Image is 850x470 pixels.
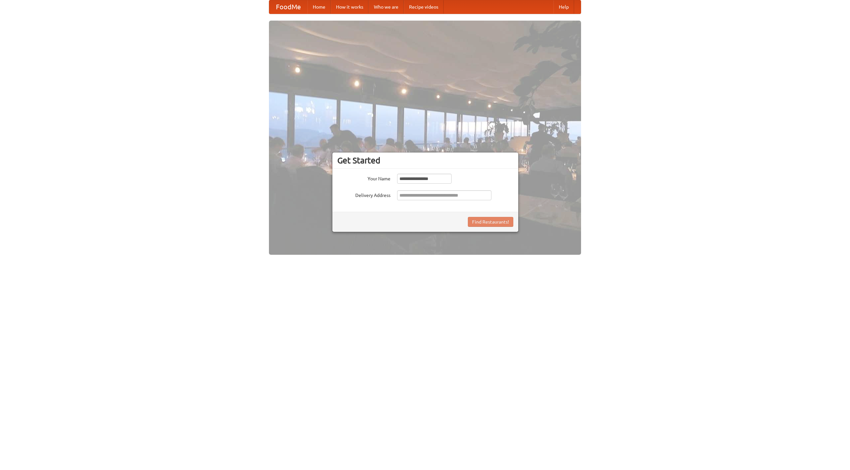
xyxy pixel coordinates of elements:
a: Who we are [369,0,404,14]
label: Delivery Address [337,190,390,199]
a: Help [553,0,574,14]
a: FoodMe [269,0,307,14]
a: Home [307,0,331,14]
a: How it works [331,0,369,14]
label: Your Name [337,174,390,182]
button: Find Restaurants! [468,217,513,227]
a: Recipe videos [404,0,444,14]
h3: Get Started [337,155,513,165]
